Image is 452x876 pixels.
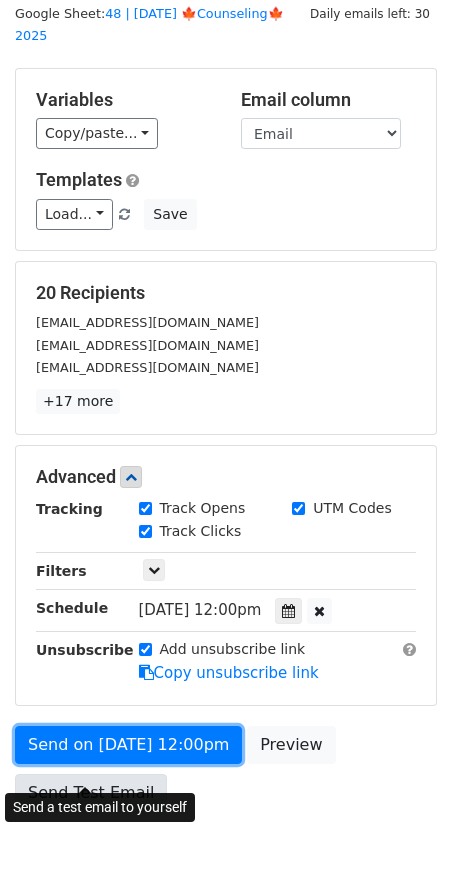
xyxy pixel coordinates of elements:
a: Send Test Email [15,774,167,812]
a: +17 more [36,389,120,414]
a: Load... [36,199,113,230]
label: Track Clicks [160,521,242,542]
label: Track Opens [160,498,246,519]
a: Preview [247,726,335,764]
a: Copy unsubscribe link [139,664,319,682]
small: [EMAIL_ADDRESS][DOMAIN_NAME] [36,338,259,353]
h5: Advanced [36,466,416,488]
a: Daily emails left: 30 [303,6,437,21]
strong: Tracking [36,501,103,517]
h5: Variables [36,89,211,111]
label: UTM Codes [313,498,391,519]
strong: Schedule [36,600,108,616]
a: Send on [DATE] 12:00pm [15,726,242,764]
div: Send a test email to yourself [5,793,195,822]
small: Google Sheet: [15,6,284,44]
iframe: Chat Widget [352,780,452,876]
a: Templates [36,169,122,190]
strong: Filters [36,563,87,579]
small: [EMAIL_ADDRESS][DOMAIN_NAME] [36,315,259,330]
span: [DATE] 12:00pm [139,601,262,619]
label: Add unsubscribe link [160,639,306,660]
small: [EMAIL_ADDRESS][DOMAIN_NAME] [36,360,259,375]
strong: Unsubscribe [36,642,134,658]
h5: Email column [241,89,416,111]
button: Save [144,199,196,230]
h5: 20 Recipients [36,282,416,304]
a: 48 | [DATE] 🍁Counseling🍁 2025 [15,6,284,44]
a: Copy/paste... [36,118,158,149]
span: Daily emails left: 30 [303,3,437,25]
